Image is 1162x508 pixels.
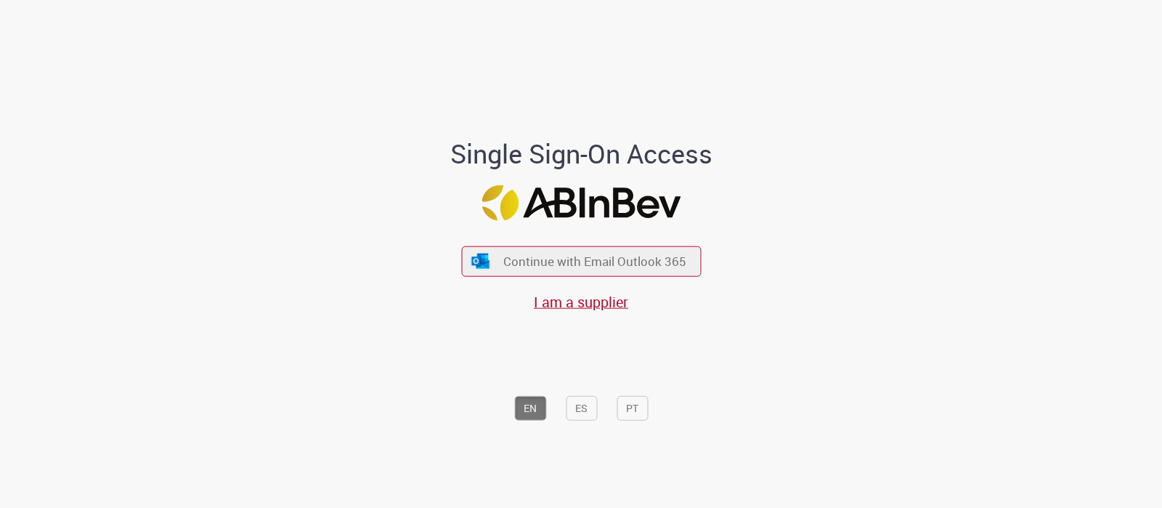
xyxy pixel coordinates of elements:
[617,396,648,421] button: PT
[482,185,680,221] img: Logo ABInBev
[566,396,597,421] button: ES
[471,254,491,269] img: ícone Azure/Microsoft 360
[514,396,546,421] button: EN
[503,253,686,270] span: Continue with Email Outlook 365
[461,246,701,276] button: ícone Azure/Microsoft 360 Continue with Email Outlook 365
[534,291,628,311] a: I am a supplier
[380,140,783,169] h1: Single Sign-On Access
